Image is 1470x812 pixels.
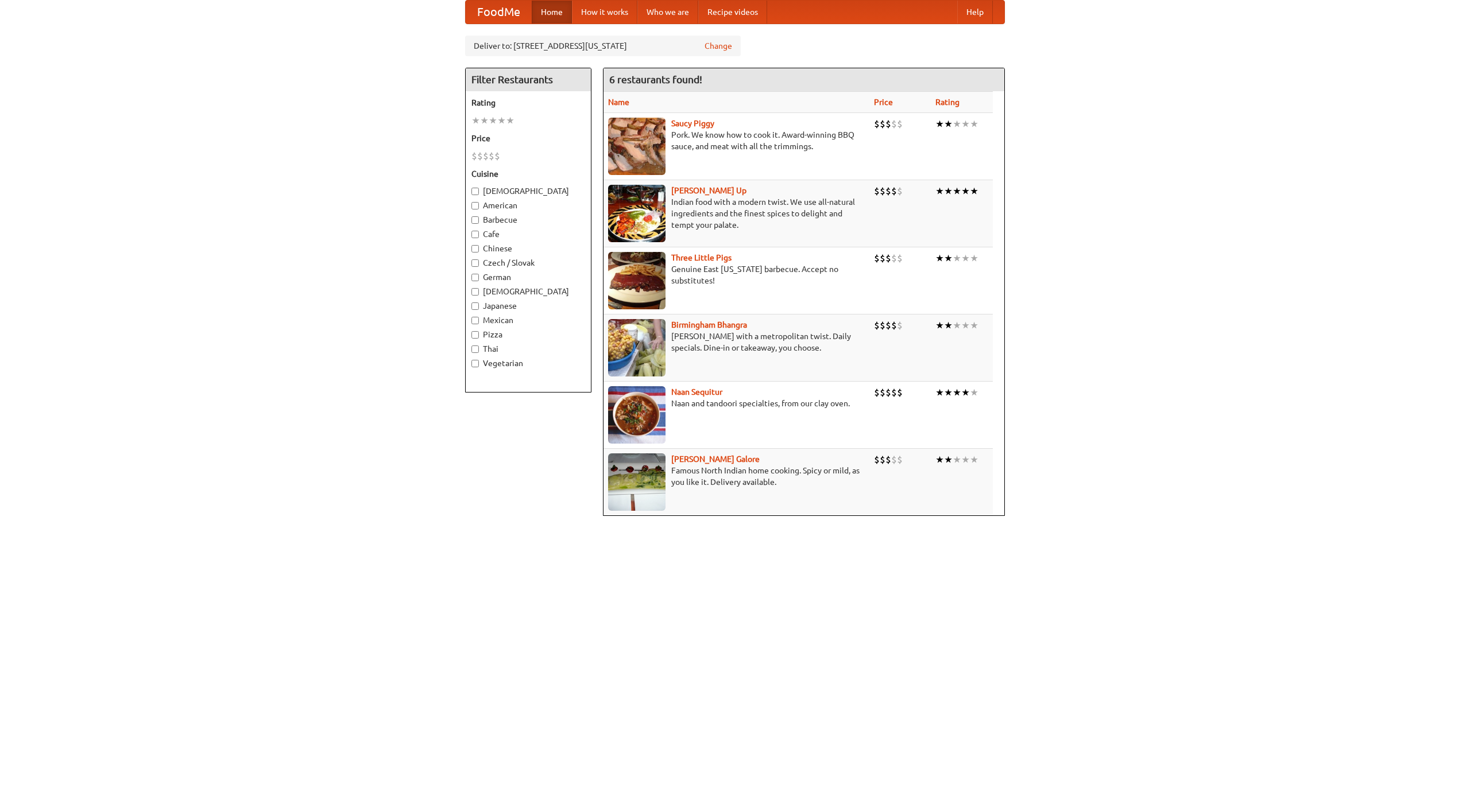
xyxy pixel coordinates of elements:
[608,185,666,242] img: curryup.jpg
[880,185,885,197] li: $
[671,320,747,329] a: Birmingham Bhangra
[944,453,953,466] li: ★
[885,319,891,332] li: $
[970,185,978,197] li: ★
[935,386,944,399] li: ★
[471,343,585,355] label: Thai
[891,252,897,265] li: $
[961,319,970,332] li: ★
[608,453,666,511] img: currygalore.jpg
[874,185,880,197] li: $
[944,185,953,197] li: ★
[957,1,993,24] a: Help
[608,98,629,107] a: Name
[608,118,666,175] img: saucy.jpg
[880,386,885,399] li: $
[471,168,585,180] h5: Cuisine
[897,252,903,265] li: $
[897,185,903,197] li: $
[705,40,732,52] a: Change
[471,243,585,254] label: Chinese
[471,231,479,238] input: Cafe
[671,119,714,128] b: Saucy Piggy
[970,386,978,399] li: ★
[471,358,585,369] label: Vegetarian
[471,259,479,267] input: Czech / Slovak
[609,74,702,85] ng-pluralize: 6 restaurants found!
[891,185,897,197] li: $
[953,319,961,332] li: ★
[880,118,885,130] li: $
[471,216,479,224] input: Barbecue
[477,150,483,162] li: $
[471,214,585,226] label: Barbecue
[935,319,944,332] li: ★
[953,118,961,130] li: ★
[480,114,489,127] li: ★
[953,386,961,399] li: ★
[961,185,970,197] li: ★
[471,314,585,326] label: Mexican
[608,263,865,286] p: Genuine East [US_STATE] barbecue. Accept no substitutes!
[891,453,897,466] li: $
[671,186,746,195] b: [PERSON_NAME] Up
[608,319,666,376] img: bhangra.jpg
[466,68,591,91] h4: Filter Restaurants
[506,114,514,127] li: ★
[944,118,953,130] li: ★
[671,253,732,262] a: Three Little Pigs
[970,252,978,265] li: ★
[935,185,944,197] li: ★
[532,1,572,24] a: Home
[608,398,865,409] p: Naan and tandoori specialties, from our clay oven.
[608,386,666,444] img: naansequitur.jpg
[471,150,477,162] li: $
[880,319,885,332] li: $
[471,271,585,283] label: German
[897,453,903,466] li: $
[637,1,698,24] a: Who we are
[671,454,760,464] a: [PERSON_NAME] Galore
[471,133,585,144] h5: Price
[471,345,479,353] input: Thai
[961,252,970,265] li: ★
[471,257,585,269] label: Czech / Slovak
[471,228,585,240] label: Cafe
[885,118,891,130] li: $
[880,252,885,265] li: $
[671,387,722,397] a: Naan Sequitur
[897,118,903,130] li: $
[874,319,880,332] li: $
[471,288,479,296] input: [DEMOGRAPHIC_DATA]
[935,453,944,466] li: ★
[608,331,865,353] p: [PERSON_NAME] with a metropolitan twist. Daily specials. Dine-in or takeaway, you choose.
[874,252,880,265] li: $
[471,360,479,367] input: Vegetarian
[471,274,479,281] input: German
[489,150,494,162] li: $
[489,114,497,127] li: ★
[471,317,479,324] input: Mexican
[885,386,891,399] li: $
[944,386,953,399] li: ★
[885,252,891,265] li: $
[885,185,891,197] li: $
[961,118,970,130] li: ★
[471,286,585,297] label: [DEMOGRAPHIC_DATA]
[897,386,903,399] li: $
[698,1,767,24] a: Recipe videos
[874,98,893,107] a: Price
[471,200,585,211] label: American
[961,453,970,466] li: ★
[891,118,897,130] li: $
[572,1,637,24] a: How it works
[961,386,970,399] li: ★
[944,252,953,265] li: ★
[874,118,880,130] li: $
[608,465,865,488] p: Famous North Indian home cooking. Spicy or mild, as you like it. Delivery available.
[471,331,479,339] input: Pizza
